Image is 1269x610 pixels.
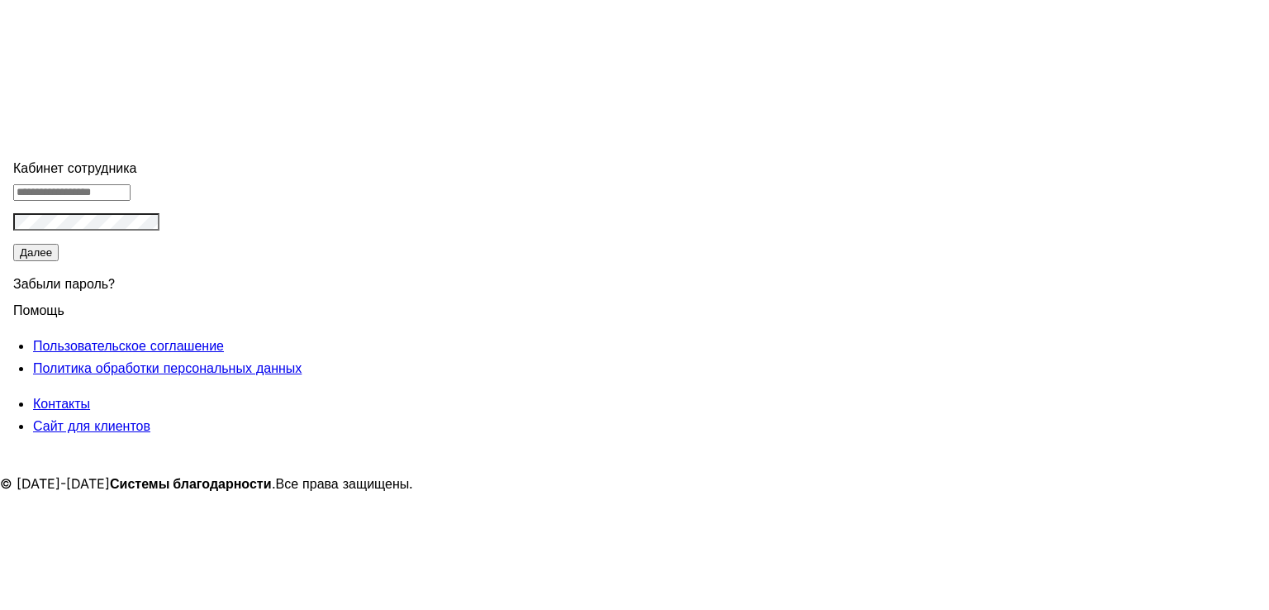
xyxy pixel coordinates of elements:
[13,292,64,318] span: Помощь
[33,417,150,434] a: Сайт для клиентов
[13,263,359,299] div: Забыли пароль?
[33,395,90,412] a: Контакты
[13,157,359,179] div: Кабинет сотрудника
[276,475,414,492] span: Все права защищены.
[33,360,302,376] a: Политика обработки персональных данных
[13,244,59,261] button: Далее
[33,337,224,354] a: Пользовательское соглашение
[110,475,272,492] strong: Системы благодарности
